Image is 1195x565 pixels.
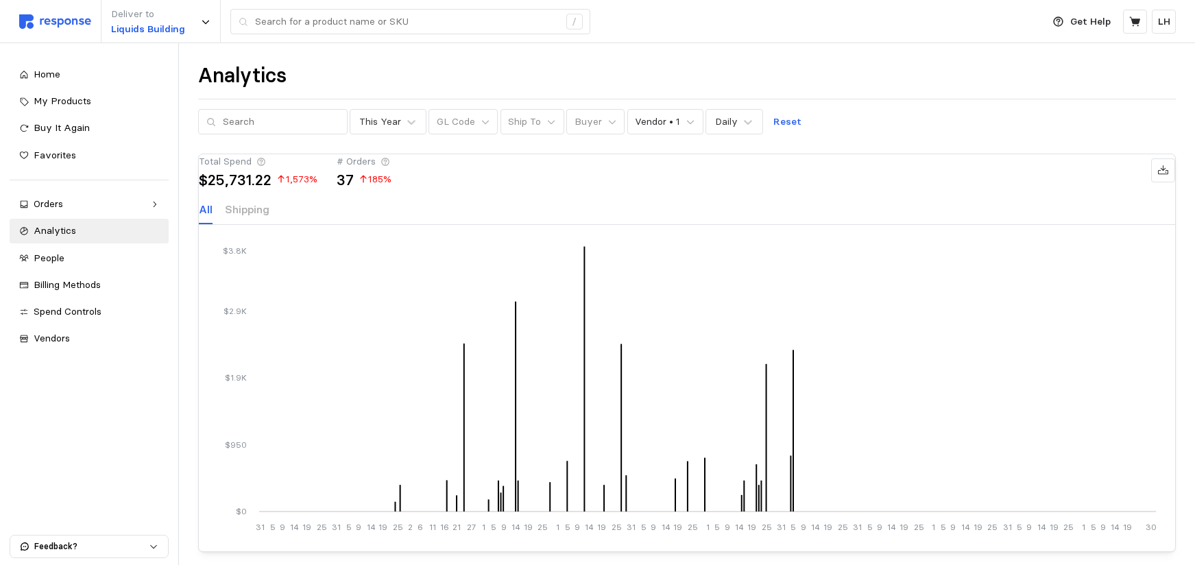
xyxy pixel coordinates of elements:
tspan: 25 [317,522,327,532]
tspan: 9 [357,522,362,532]
tspan: 5 [346,522,352,532]
tspan: 25 [1064,522,1074,532]
tspan: $950 [225,440,247,450]
button: Get Help [1045,9,1119,35]
tspan: 5 [641,522,647,532]
tspan: 25 [914,522,924,532]
div: Daily [715,115,738,129]
tspan: 25 [988,522,998,532]
input: Search for a product name or SKU [255,10,559,34]
button: Ship To [500,109,564,135]
tspan: 14 [888,522,897,532]
tspan: 19 [824,522,833,532]
p: Shipping [225,201,269,218]
p: Buyer [575,115,602,130]
span: Favorites [34,149,76,161]
tspan: 14 [291,522,300,532]
tspan: 9 [951,522,956,532]
a: Orders [10,192,169,217]
span: Buy It Again [34,121,90,134]
a: My Products [10,89,169,114]
tspan: 2 [408,522,413,532]
tspan: 9 [1027,522,1033,532]
tspan: 1 [706,522,710,532]
tspan: 25 [393,522,403,532]
div: This Year [359,115,401,129]
p: GL Code [437,115,475,130]
tspan: 5 [867,522,873,532]
a: Home [10,62,169,87]
button: Feedback? [10,536,168,557]
span: People [34,252,64,264]
a: Spend Controls [10,300,169,324]
p: 37 [337,172,354,187]
tspan: 19 [1124,522,1133,532]
p: All [199,201,213,218]
span: Vendors [34,332,70,344]
tspan: 25 [538,522,548,532]
div: / [566,14,583,30]
tspan: 19 [524,522,533,532]
tspan: 19 [379,522,388,532]
span: Spend Controls [34,305,101,317]
span: Analytics [34,224,76,237]
tspan: 5 [1017,522,1023,532]
tspan: 21 [453,522,461,532]
p: Deliver to [111,7,185,22]
tspan: 14 [961,522,970,532]
tspan: 14 [586,522,594,532]
tspan: $2.9K [224,306,247,316]
div: # Orders [337,154,391,169]
tspan: 14 [367,522,376,532]
a: Billing Methods [10,273,169,298]
img: svg%3e [19,14,91,29]
tspan: 30 [1146,522,1157,532]
tspan: 1 [556,522,559,532]
tspan: $3.8K [223,245,247,256]
div: Total Spend [199,154,317,169]
tspan: 5 [492,522,497,532]
tspan: 9 [877,522,882,532]
p: Liquids Building [111,22,185,37]
p: LH [1158,14,1170,29]
tspan: 27 [468,522,476,532]
p: $25,731.22 [199,172,271,187]
h1: Analytics [198,62,287,89]
tspan: 14 [662,522,671,532]
tspan: 5 [1091,522,1096,532]
div: Orders [34,197,145,212]
tspan: 25 [688,522,698,532]
tspan: 9 [1100,522,1106,532]
p: 1,573 % [276,172,317,187]
tspan: 19 [303,522,312,532]
p: Reset [773,115,801,130]
tspan: 9 [575,522,581,532]
tspan: 9 [651,522,657,532]
button: LH [1152,10,1176,34]
tspan: 1 [932,522,936,532]
tspan: 14 [1111,522,1120,532]
tspan: 5 [941,522,946,532]
tspan: 19 [1050,522,1059,532]
tspan: 14 [736,522,745,532]
tspan: 11 [429,522,436,532]
a: Buy It Again [10,116,169,141]
tspan: 25 [838,522,848,532]
tspan: 25 [612,522,622,532]
a: Favorites [10,143,169,168]
tspan: 9 [725,522,730,532]
tspan: 9 [801,522,806,532]
tspan: 5 [270,522,276,532]
tspan: 14 [511,522,520,532]
tspan: 16 [440,522,449,532]
tspan: 9 [501,522,507,532]
tspan: 6 [418,522,423,532]
tspan: 31 [777,522,786,532]
tspan: 31 [627,522,636,532]
tspan: $0 [236,507,247,517]
a: Analytics [10,219,169,243]
button: Buyer [566,109,625,135]
a: Vendors [10,326,169,351]
tspan: 5 [715,522,721,532]
tspan: 14 [812,522,821,532]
